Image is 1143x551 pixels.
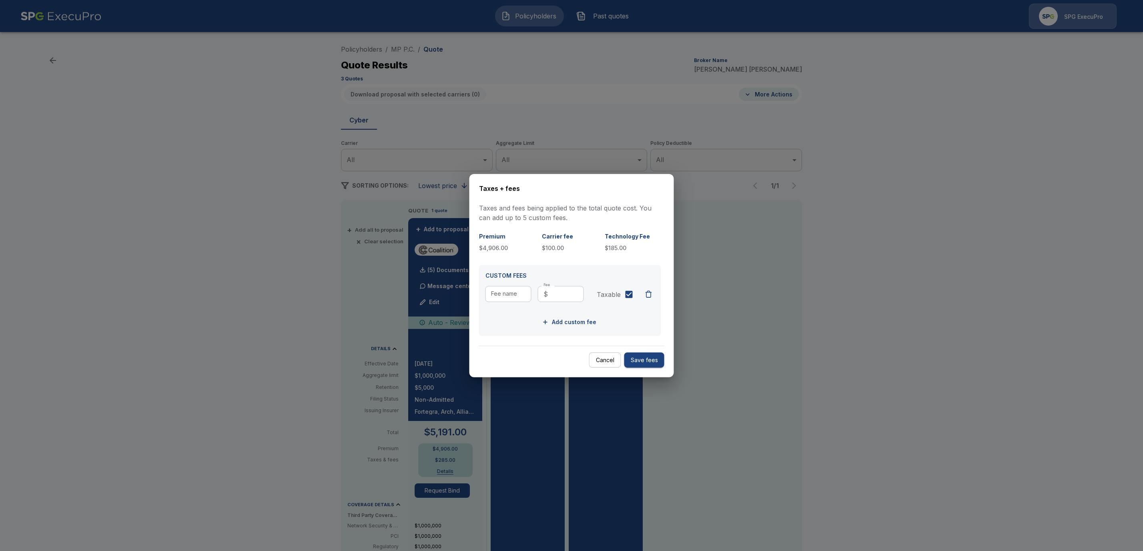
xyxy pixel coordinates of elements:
[479,232,535,240] p: Premium
[485,271,655,280] p: CUSTOM FEES
[589,352,621,368] button: Cancel
[543,289,548,299] p: $
[479,183,664,194] h6: Taxes + fees
[597,290,621,299] span: Taxable
[605,232,661,240] p: Technology Fee
[605,244,661,252] p: $185.00
[479,244,535,252] p: $4,906.00
[542,244,598,252] p: $100.00
[479,203,664,222] p: Taxes and fees being applied to the total quote cost. You can add up to 5 custom fees.
[541,315,600,330] button: Add custom fee
[542,232,598,240] p: Carrier fee
[543,283,550,288] label: Fee
[624,352,664,368] button: Save fees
